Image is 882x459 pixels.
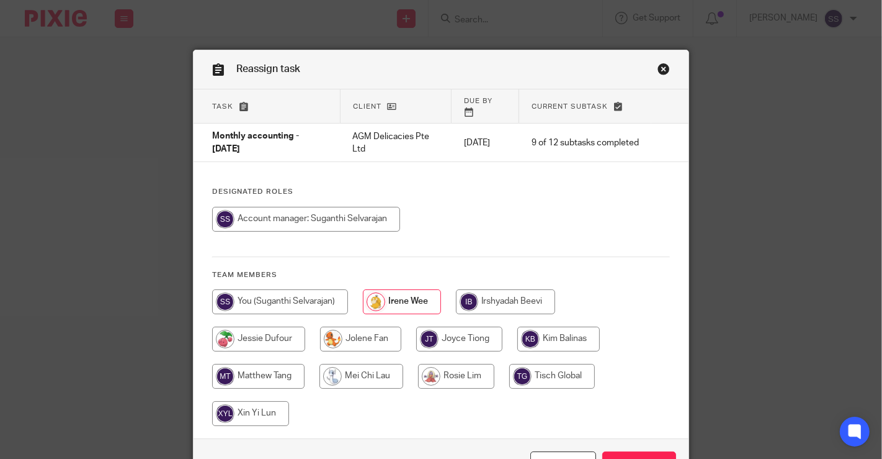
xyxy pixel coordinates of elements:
span: Due by [464,98,492,104]
span: Monthly accounting - [DATE] [212,132,299,154]
p: [DATE] [464,137,507,149]
span: Task [212,103,233,110]
span: Client [353,103,381,110]
h4: Team members [212,270,670,280]
a: Close this dialog window [657,63,670,80]
td: 9 of 12 subtasks completed [519,124,651,162]
span: Current subtask [532,103,608,110]
span: Reassign task [236,64,300,74]
p: AGM Delicacies Pte Ltd [353,130,439,156]
h4: Designated Roles [212,187,670,197]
